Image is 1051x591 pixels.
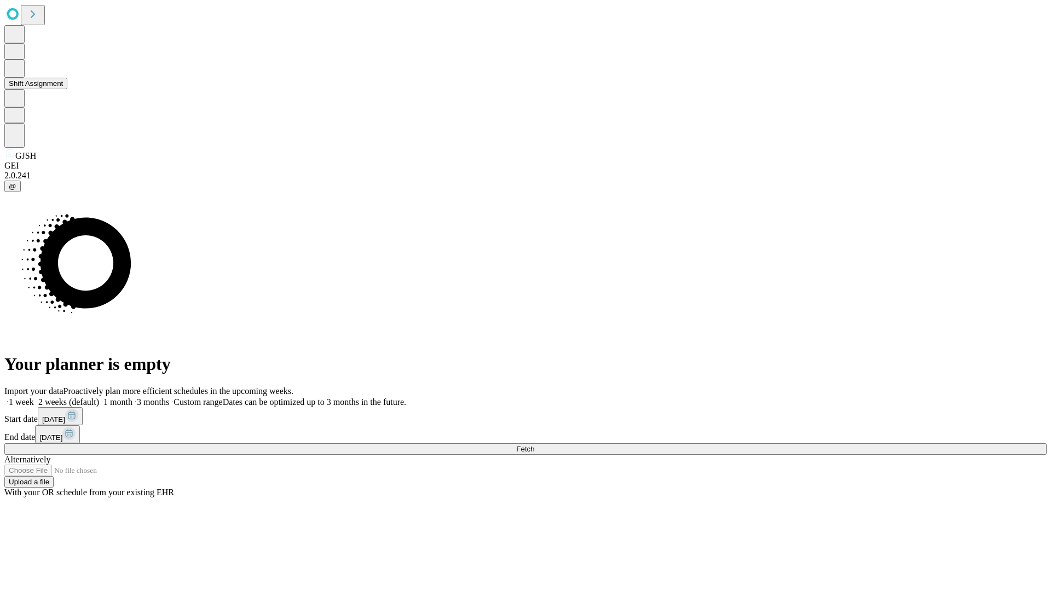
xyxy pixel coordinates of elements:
[4,78,67,89] button: Shift Assignment
[4,476,54,488] button: Upload a file
[223,397,406,407] span: Dates can be optimized up to 3 months in the future.
[63,386,293,396] span: Proactively plan more efficient schedules in the upcoming weeks.
[516,445,534,453] span: Fetch
[4,488,174,497] span: With your OR schedule from your existing EHR
[9,182,16,190] span: @
[4,171,1047,181] div: 2.0.241
[4,386,63,396] span: Import your data
[137,397,169,407] span: 3 months
[42,415,65,424] span: [DATE]
[38,397,99,407] span: 2 weeks (default)
[9,397,34,407] span: 1 week
[4,161,1047,171] div: GEI
[4,425,1047,443] div: End date
[38,407,83,425] button: [DATE]
[35,425,80,443] button: [DATE]
[4,443,1047,455] button: Fetch
[4,455,50,464] span: Alternatively
[4,354,1047,374] h1: Your planner is empty
[15,151,36,160] span: GJSH
[39,433,62,442] span: [DATE]
[174,397,222,407] span: Custom range
[103,397,132,407] span: 1 month
[4,407,1047,425] div: Start date
[4,181,21,192] button: @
